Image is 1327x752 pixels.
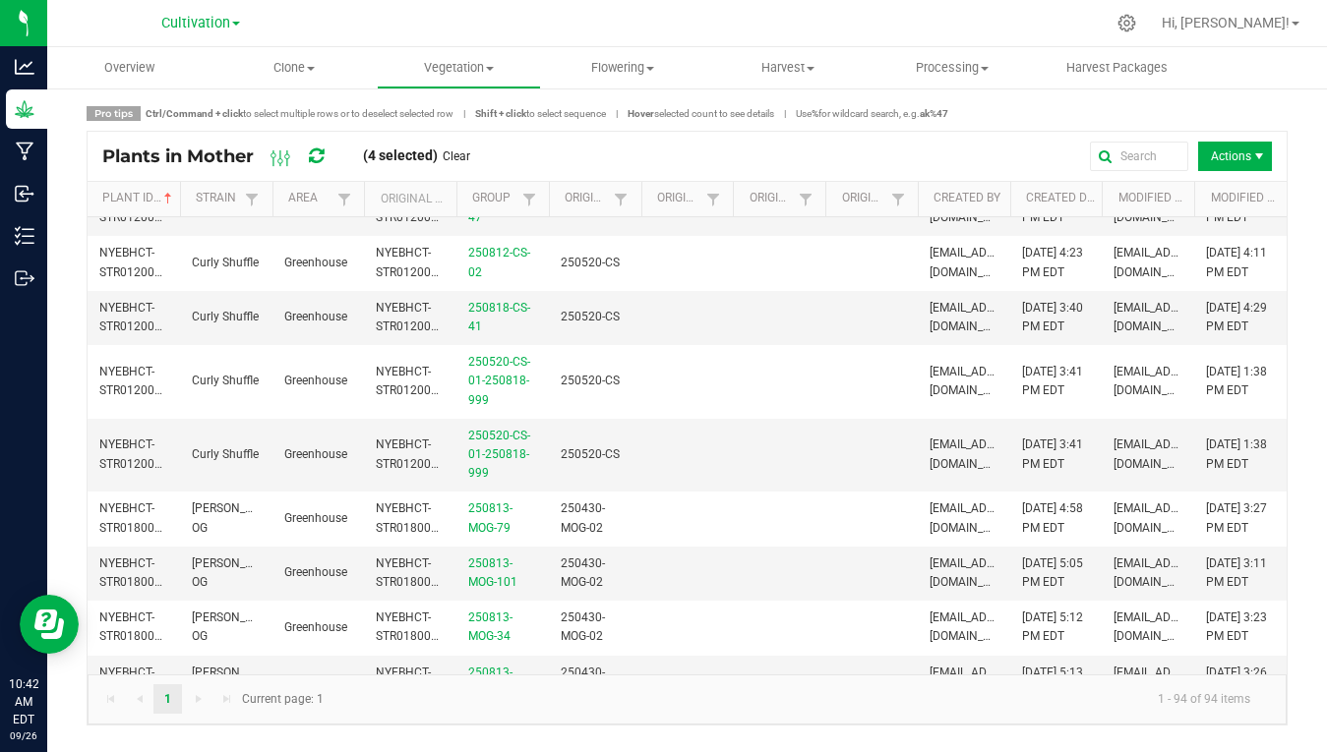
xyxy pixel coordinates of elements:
[628,108,774,119] span: selected count to see details
[930,665,1025,698] span: [EMAIL_ADDRESS][DOMAIN_NAME]
[284,310,347,323] span: Greenhouse
[102,191,172,206] a: Plant IDSortable
[146,108,243,119] strong: Ctrl/Command + click
[99,610,196,643] span: NYEBHCT-STR01800000471
[376,301,472,333] span: NYEBHCT-STR01200000387
[796,108,948,119] span: Use for wildcard search, e.g.
[468,429,530,480] a: 250520-CS-01-250818-999
[9,675,38,728] p: 10:42 AM EDT
[192,310,259,323] span: Curly Shuffle
[930,437,1025,470] span: [EMAIL_ADDRESS][DOMAIN_NAME]
[1162,15,1290,30] span: Hi, [PERSON_NAME]!
[1206,610,1267,643] span: [DATE] 3:23 PM EDT
[870,47,1034,88] a: Processing
[561,310,620,323] span: 250520-CS
[376,556,472,589] span: NYEBHCT-STR01800000464
[468,501,513,534] a: 250813-MOG-79
[812,108,818,119] strong: %
[192,256,259,269] span: Curly Shuffle
[192,610,289,643] span: [PERSON_NAME]'s OG
[468,355,530,406] a: 250520-CS-01-250818-999
[192,447,259,461] span: Curly Shuffle
[240,187,264,211] a: Filter
[468,610,513,643] a: 250813-MOG-34
[794,187,817,211] a: Filter
[706,59,869,77] span: Harvest
[15,57,34,77] inline-svg: Analytics
[1090,142,1188,171] input: Search
[99,301,196,333] span: NYEBHCT-STR01200000387
[609,187,633,211] a: Filter
[363,147,438,163] span: (4 selected)
[15,142,34,161] inline-svg: Manufacturing
[284,374,347,387] span: Greenhouse
[606,106,628,121] span: |
[1206,365,1267,397] span: [DATE] 1:38 PM EDT
[161,15,230,31] span: Cultivation
[561,256,620,269] span: 250520-CS
[1206,501,1267,534] span: [DATE] 3:27 PM EDT
[886,187,910,211] a: Filter
[284,565,347,579] span: Greenhouse
[705,47,870,88] a: Harvest
[468,246,530,278] a: 250812-CS-02
[1026,191,1095,206] a: Created DateSortable
[1114,610,1209,643] span: [EMAIL_ADDRESS][DOMAIN_NAME]
[565,191,609,206] a: Origin GroupSortable
[376,437,472,470] span: NYEBHCT-STR01200000395
[443,148,470,165] a: Clear
[376,610,472,643] span: NYEBHCT-STR01800000471
[750,191,794,206] a: Origin Package IDSortable
[561,665,605,698] span: 250430-MOG-02
[1022,246,1083,278] span: [DATE] 4:23 PM EDT
[20,595,79,654] iframe: Resource center
[1115,14,1139,32] div: Manage settings
[78,59,181,77] span: Overview
[517,187,541,211] a: Filter
[1022,665,1083,698] span: [DATE] 5:13 PM EDT
[930,246,1025,278] span: [EMAIL_ADDRESS][DOMAIN_NAME]
[376,246,472,278] span: NYEBHCT-STR01200000380
[376,501,472,534] span: NYEBHCT-STR01800000457
[160,191,176,206] span: Sortable
[284,256,347,269] span: Greenhouse
[99,365,196,397] span: NYEBHCT-STR01200000394
[332,187,356,211] a: Filter
[871,59,1033,77] span: Processing
[561,447,620,461] span: 250520-CS
[934,191,1002,206] a: Created BySortable
[192,374,259,387] span: Curly Shuffle
[284,620,347,634] span: Greenhouse
[468,556,517,589] a: 250813-MOG-101
[1022,301,1083,333] span: [DATE] 3:40 PM EDT
[376,665,472,698] span: NYEBHCT-STR01800000478
[192,556,289,589] span: [PERSON_NAME]'s OG
[15,268,34,288] inline-svg: Outbound
[842,191,886,206] a: Origin Package Lot NumberSortable
[1211,191,1280,206] a: Modified DateSortable
[1198,142,1272,171] span: Actions
[364,182,456,217] th: Original Plant ID
[192,665,289,698] span: [PERSON_NAME]'s OG
[288,191,332,206] a: AreaSortable
[146,108,453,119] span: to select multiple rows or to deselect selected row
[15,226,34,246] inline-svg: Inventory
[561,501,605,534] span: 250430-MOG-02
[196,191,240,206] a: StrainSortable
[15,184,34,203] inline-svg: Inbound
[475,108,526,119] strong: Shift + click
[99,665,196,698] span: NYEBHCT-STR01800000478
[211,47,376,88] a: Clone
[561,374,620,387] span: 250520-CS
[284,447,347,461] span: Greenhouse
[1114,365,1209,397] span: [EMAIL_ADDRESS][DOMAIN_NAME]
[102,140,485,173] div: Plants in Mother
[930,501,1025,534] span: [EMAIL_ADDRESS][DOMAIN_NAME]
[88,674,1287,724] kendo-pager: Current page: 1
[335,683,1266,716] kendo-pager-info: 1 - 94 of 94 items
[1040,59,1194,77] span: Harvest Packages
[930,301,1025,333] span: [EMAIL_ADDRESS][DOMAIN_NAME]
[774,106,796,121] span: |
[930,610,1025,643] span: [EMAIL_ADDRESS][DOMAIN_NAME]
[1114,301,1209,333] span: [EMAIL_ADDRESS][DOMAIN_NAME]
